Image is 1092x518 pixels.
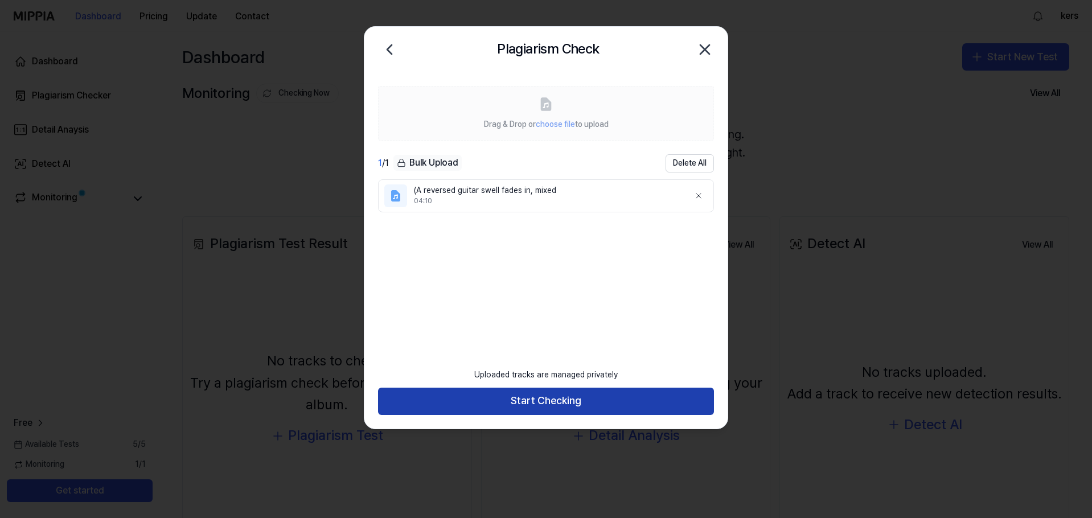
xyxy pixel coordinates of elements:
[484,120,609,129] span: Drag & Drop or to upload
[414,196,680,206] div: 04:10
[467,363,625,388] div: Uploaded tracks are managed privately
[414,185,680,196] div: (A reversed guitar swell fades in, mixed
[536,120,575,129] span: choose file
[393,155,462,171] button: Bulk Upload
[378,158,382,168] span: 1
[666,154,714,172] button: Delete All
[378,388,714,415] button: Start Checking
[378,157,389,170] div: / 1
[497,38,599,60] h2: Plagiarism Check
